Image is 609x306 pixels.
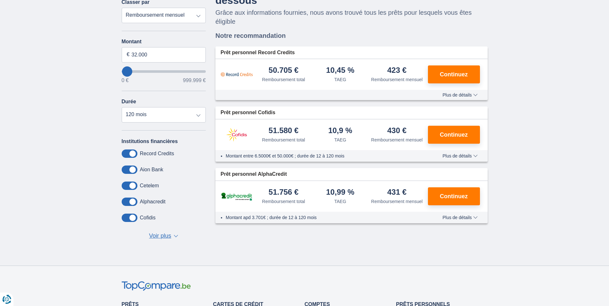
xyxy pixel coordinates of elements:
[371,76,422,83] div: Remboursement mensuel
[140,167,163,173] label: Aion Bank
[269,188,299,197] div: 51.756 €
[334,137,346,143] div: TAEG
[438,92,482,98] button: Plus de détails
[215,8,488,26] p: Grâce aux informations fournies, nous avons trouvé tous les prêts pour lesquels vous êtes éligible
[147,232,180,241] button: Voir plus ▼
[371,198,422,205] div: Remboursement mensuel
[442,215,477,220] span: Plus de détails
[442,93,477,97] span: Plus de détails
[262,76,305,83] div: Remboursement total
[226,153,424,159] li: Montant entre 6.5000€ et 50.000€ ; durée de 12 à 120 mois
[122,39,206,45] label: Montant
[174,235,178,237] span: ▼
[428,187,480,205] button: Continuez
[387,127,406,135] div: 430 €
[387,188,406,197] div: 431 €
[122,78,129,83] span: 0 €
[140,215,156,221] label: Cofidis
[221,127,253,143] img: pret personnel Cofidis
[262,198,305,205] div: Remboursement total
[269,66,299,75] div: 50.705 €
[428,126,480,144] button: Continuez
[371,137,422,143] div: Remboursement mensuel
[122,139,178,144] label: Institutions financières
[221,66,253,82] img: pret personnel Record Credits
[269,127,299,135] div: 51.580 €
[328,127,352,135] div: 10,9 %
[440,72,468,77] span: Continuez
[262,137,305,143] div: Remboursement total
[140,183,159,189] label: Cetelem
[122,70,206,73] input: wantToBorrow
[149,232,171,240] span: Voir plus
[140,151,174,157] label: Record Credits
[127,51,130,58] span: €
[221,49,295,56] span: Prêt personnel Record Credits
[442,154,477,158] span: Plus de détails
[122,281,191,291] img: TopCompare
[140,199,166,205] label: Alphacredit
[122,99,136,105] label: Durée
[440,132,468,138] span: Continuez
[438,153,482,158] button: Plus de détails
[221,109,275,116] span: Prêt personnel Cofidis
[334,198,346,205] div: TAEG
[334,76,346,83] div: TAEG
[221,191,253,201] img: pret personnel AlphaCredit
[221,171,287,178] span: Prêt personnel AlphaCredit
[326,188,354,197] div: 10,99 %
[387,66,406,75] div: 423 €
[438,215,482,220] button: Plus de détails
[183,78,206,83] span: 999.999 €
[440,193,468,199] span: Continuez
[326,66,354,75] div: 10,45 %
[428,65,480,83] button: Continuez
[226,214,424,221] li: Montant apd 3.701€ ; durée de 12 à 120 mois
